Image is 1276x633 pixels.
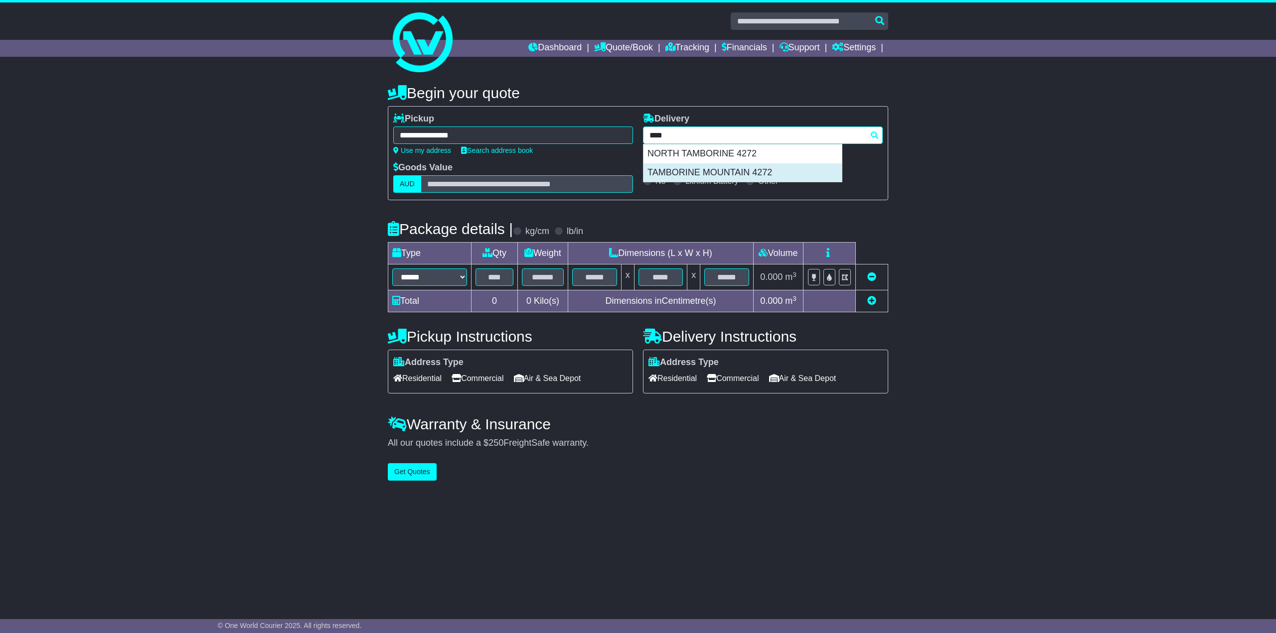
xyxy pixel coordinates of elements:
[643,114,689,125] label: Delivery
[785,296,797,306] span: m
[393,371,442,386] span: Residential
[388,438,888,449] div: All our quotes include a $ FreightSafe warranty.
[388,85,888,101] h4: Begin your quote
[518,243,568,264] td: Weight
[393,162,453,173] label: Goods Value
[388,416,888,432] h4: Warranty & Insurance
[643,328,888,345] h4: Delivery Instructions
[525,226,549,237] label: kg/cm
[648,357,719,368] label: Address Type
[832,40,876,57] a: Settings
[648,371,697,386] span: Residential
[753,243,803,264] td: Volume
[488,438,503,448] span: 250
[388,243,472,264] td: Type
[785,272,797,282] span: m
[218,622,362,630] span: © One World Courier 2025. All rights reserved.
[393,357,464,368] label: Address Type
[687,264,700,290] td: x
[665,40,709,57] a: Tracking
[388,221,513,237] h4: Package details |
[472,243,518,264] td: Qty
[643,163,842,182] div: TAMBORINE MOUNTAIN 4272
[514,371,581,386] span: Air & Sea Depot
[568,243,753,264] td: Dimensions (L x W x H)
[452,371,503,386] span: Commercial
[621,264,634,290] td: x
[643,144,842,163] div: NORTH TAMBORINE 4272
[769,371,836,386] span: Air & Sea Depot
[867,296,876,306] a: Add new item
[780,40,820,57] a: Support
[393,175,421,193] label: AUD
[760,272,783,282] span: 0.000
[567,226,583,237] label: lb/in
[707,371,759,386] span: Commercial
[594,40,653,57] a: Quote/Book
[568,290,753,312] td: Dimensions in Centimetre(s)
[518,290,568,312] td: Kilo(s)
[760,296,783,306] span: 0.000
[472,290,518,312] td: 0
[461,146,533,154] a: Search address book
[388,328,633,345] h4: Pickup Instructions
[393,114,434,125] label: Pickup
[388,290,472,312] td: Total
[867,272,876,282] a: Remove this item
[793,271,797,278] sup: 3
[388,463,437,481] button: Get Quotes
[526,296,531,306] span: 0
[528,40,582,57] a: Dashboard
[793,295,797,302] sup: 3
[393,146,451,154] a: Use my address
[722,40,767,57] a: Financials
[643,127,883,144] typeahead: Please provide city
